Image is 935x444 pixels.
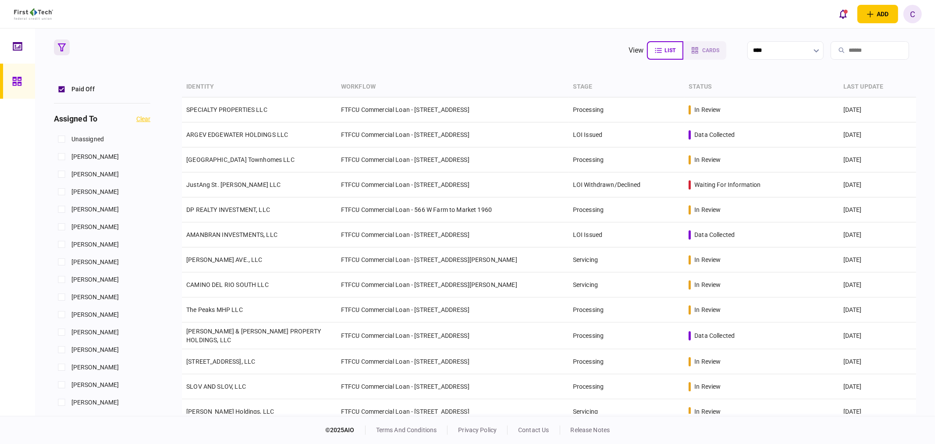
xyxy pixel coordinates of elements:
td: Processing [569,147,684,172]
td: FTFCU Commercial Loan - [STREET_ADDRESS] [337,222,569,247]
td: Processing [569,374,684,399]
td: Processing [569,297,684,322]
span: [PERSON_NAME] [71,363,119,372]
div: waiting for information [694,180,761,189]
td: Processing [569,97,684,122]
a: contact us [518,426,549,433]
a: [PERSON_NAME] AVE., LLC [186,256,262,263]
td: FTFCU Commercial Loan - [STREET_ADDRESS] [337,97,569,122]
span: unassigned [71,135,104,144]
td: LOI Issued [569,122,684,147]
span: [PERSON_NAME] [71,380,119,390]
td: FTFCU Commercial Loan - [STREET_ADDRESS] [337,172,569,197]
div: in review [694,155,721,164]
a: SPECIALTY PROPERTIES LLC [186,106,267,113]
td: [DATE] [839,374,916,399]
span: [PERSON_NAME] [71,398,119,407]
td: LOI Withdrawn/Declined [569,172,684,197]
span: [PERSON_NAME] [71,152,119,161]
td: FTFCU Commercial Loan - [STREET_ADDRESS] [337,399,569,424]
a: [PERSON_NAME] & [PERSON_NAME] PROPERTY HOLDINGS, LLC [186,328,321,344]
div: © 2025 AIO [325,426,366,435]
a: privacy policy [458,426,497,433]
span: [PERSON_NAME] [71,205,119,214]
th: status [684,77,839,97]
span: [PERSON_NAME] [71,187,119,197]
td: [DATE] [839,147,916,172]
a: JustAng St. [PERSON_NAME] LLC [186,181,281,188]
a: CAMINO DEL RIO SOUTH LLC [186,281,269,288]
div: in review [694,255,721,264]
td: Servicing [569,272,684,297]
div: in review [694,382,721,391]
div: view [629,45,644,56]
span: [PERSON_NAME] [71,328,119,337]
button: C [903,5,922,23]
div: data collected [694,230,735,239]
span: [PERSON_NAME] [71,222,119,232]
th: identity [182,77,337,97]
td: FTFCU Commercial Loan - [STREET_ADDRESS] [337,374,569,399]
button: cards [683,41,726,60]
td: FTFCU Commercial Loan - [STREET_ADDRESS] [337,297,569,322]
a: SLOV AND SLOV, LLC [186,383,246,390]
div: data collected [694,130,735,139]
td: FTFCU Commercial Loan - [STREET_ADDRESS] [337,349,569,374]
td: [DATE] [839,197,916,222]
td: Processing [569,322,684,349]
span: [PERSON_NAME] [71,275,119,284]
td: FTFCU Commercial Loan - [STREET_ADDRESS] [337,322,569,349]
td: [DATE] [839,272,916,297]
td: Processing [569,197,684,222]
span: [PERSON_NAME] [71,345,119,354]
td: [DATE] [839,349,916,374]
button: clear [136,115,150,122]
button: open notifications list [834,5,852,23]
span: cards [702,47,719,54]
td: LOI Issued [569,222,684,247]
a: [PERSON_NAME] Holdings, LLC [186,408,274,415]
div: in review [694,105,721,114]
a: [GEOGRAPHIC_DATA] Townhomes LLC [186,156,295,163]
span: [PERSON_NAME] [71,170,119,179]
td: Processing [569,349,684,374]
a: DP REALTY INVESTMENT, LLC [186,206,270,213]
td: FTFCU Commercial Loan - [STREET_ADDRESS][PERSON_NAME] [337,247,569,272]
th: last update [839,77,916,97]
a: release notes [571,426,610,433]
div: in review [694,357,721,366]
td: Servicing [569,247,684,272]
th: workflow [337,77,569,97]
div: in review [694,280,721,289]
div: in review [694,305,721,314]
h3: assigned to [54,115,97,123]
td: [DATE] [839,222,916,247]
td: [DATE] [839,97,916,122]
span: [PERSON_NAME] [71,240,119,249]
a: [STREET_ADDRESS], LLC [186,358,255,365]
td: [DATE] [839,172,916,197]
a: ARGEV EDGEWATER HOLDINGS LLC [186,131,288,138]
td: [DATE] [839,399,916,424]
img: client company logo [14,8,53,20]
div: in review [694,205,721,214]
span: list [665,47,675,54]
a: terms and conditions [376,426,437,433]
th: stage [569,77,684,97]
div: data collected [694,331,735,340]
td: FTFCU Commercial Loan - [STREET_ADDRESS] [337,147,569,172]
td: Servicing [569,399,684,424]
td: FTFCU Commercial Loan - 566 W Farm to Market 1960 [337,197,569,222]
a: The Peaks MHP LLC [186,306,243,313]
td: FTFCU Commercial Loan - [STREET_ADDRESS][PERSON_NAME] [337,272,569,297]
span: [PERSON_NAME] [71,310,119,319]
span: [PERSON_NAME] [71,258,119,267]
td: [DATE] [839,247,916,272]
td: [DATE] [839,322,916,349]
button: list [647,41,683,60]
td: FTFCU Commercial Loan - [STREET_ADDRESS] [337,122,569,147]
a: AMANBRAN INVESTMENTS, LLC [186,231,277,238]
button: open adding identity options [857,5,898,23]
div: in review [694,407,721,416]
